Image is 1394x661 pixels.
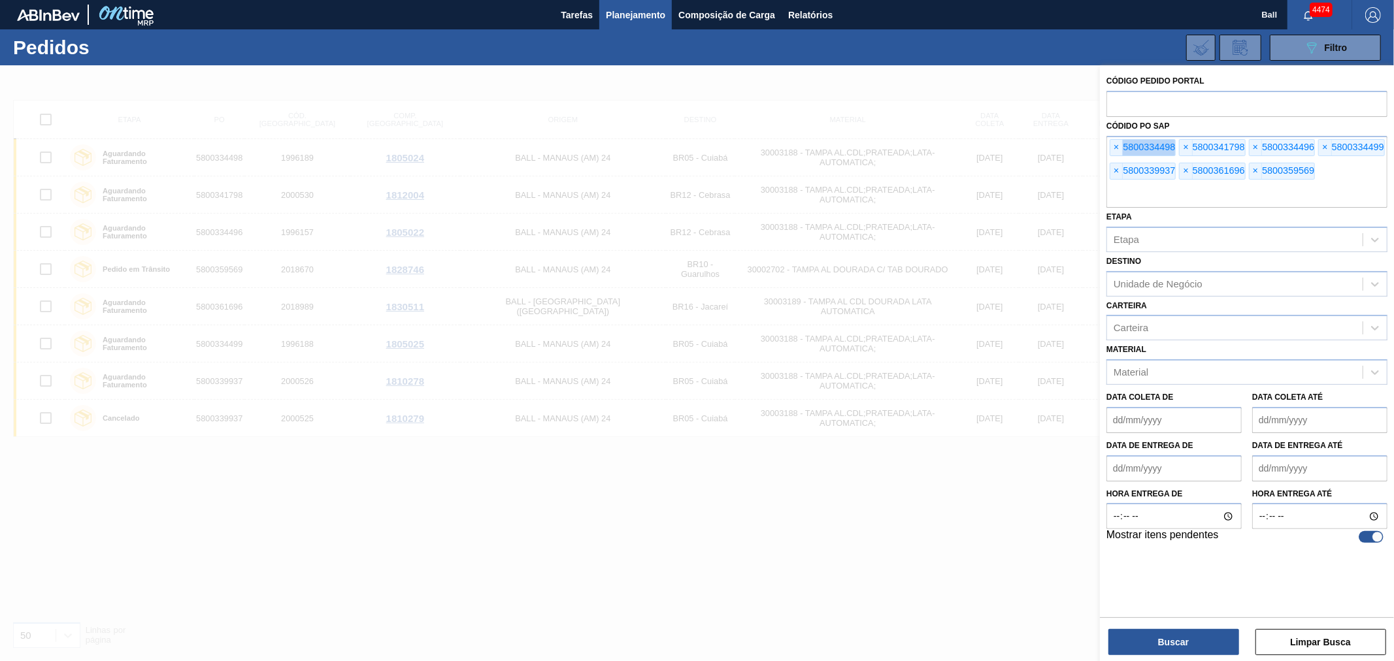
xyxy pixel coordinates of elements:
[1106,455,1242,481] input: dd/mm/yyyy
[1114,367,1148,378] div: Material
[1106,212,1132,221] label: Etapa
[1110,139,1176,156] div: 5800334498
[1249,163,1315,180] div: 5800359569
[1106,257,1141,266] label: Destino
[1250,140,1262,155] span: ×
[678,7,775,23] span: Composição de Carga
[1252,485,1387,504] label: Hora entrega até
[1110,140,1123,155] span: ×
[1252,393,1323,402] label: Data coleta até
[13,40,212,55] h1: Pedidos
[1310,3,1333,17] span: 4474
[1252,455,1387,481] input: dd/mm/yyyy
[1220,35,1261,61] div: Solicitação de Revisão de Pedidos
[1114,323,1148,334] div: Carteira
[1179,163,1245,180] div: 5800361696
[1252,441,1343,450] label: Data de Entrega até
[1319,140,1331,155] span: ×
[1106,529,1219,545] label: Mostrar itens pendentes
[1106,121,1170,131] label: Códido PO SAP
[1110,163,1176,180] div: 5800339937
[1250,163,1262,179] span: ×
[1180,140,1192,155] span: ×
[1249,139,1315,156] div: 5800334496
[1106,345,1146,354] label: Material
[1180,163,1192,179] span: ×
[1252,407,1387,433] input: dd/mm/yyyy
[561,7,593,23] span: Tarefas
[1106,301,1147,310] label: Carteira
[1318,139,1384,156] div: 5800334499
[1270,35,1381,61] button: Filtro
[1110,163,1123,179] span: ×
[1106,393,1173,402] label: Data coleta de
[17,9,80,21] img: TNhmsLtSVTkK8tSr43FrP2fwEKptu5GPRR3wAAAABJRU5ErkJggg==
[1106,441,1193,450] label: Data de Entrega de
[1186,35,1216,61] div: Importar Negociações dos Pedidos
[1287,6,1329,24] button: Notificações
[606,7,665,23] span: Planejamento
[788,7,833,23] span: Relatórios
[1106,76,1204,86] label: Código Pedido Portal
[1114,234,1139,245] div: Etapa
[1106,407,1242,433] input: dd/mm/yyyy
[1325,42,1348,53] span: Filtro
[1365,7,1381,23] img: Logout
[1179,139,1245,156] div: 5800341798
[1106,485,1242,504] label: Hora entrega de
[1114,278,1203,289] div: Unidade de Negócio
